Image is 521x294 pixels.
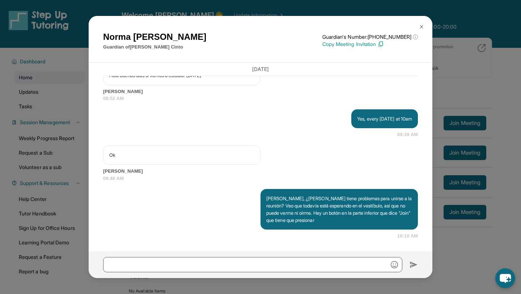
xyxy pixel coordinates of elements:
img: Close Icon [419,24,424,30]
span: [PERSON_NAME] [103,168,418,175]
p: [PERSON_NAME], ¿[PERSON_NAME] tiene problemas para unirse a la reunión? Veo que todavía está espe... [266,195,412,224]
span: 10:10 AM [397,232,418,240]
button: chat-button [495,268,515,288]
img: Emoji [391,261,398,268]
img: Send icon [410,260,418,269]
p: Guardian of [PERSON_NAME] Cinto [103,43,206,51]
p: Ok [109,151,254,159]
span: 09:39 AM [397,131,418,138]
h1: Norma [PERSON_NAME] [103,30,206,43]
h3: [DATE] [103,66,418,73]
p: Guardian's Number: [PHONE_NUMBER] [322,33,418,41]
span: 09:40 AM [103,175,418,182]
span: [PERSON_NAME] [103,88,418,95]
img: Copy Icon [377,41,384,47]
span: 08:52 AM [103,95,418,102]
span: ⓘ [413,33,418,41]
p: Yes, every [DATE] at 10am [357,115,412,122]
p: Copy Meeting Invitation [322,41,418,48]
